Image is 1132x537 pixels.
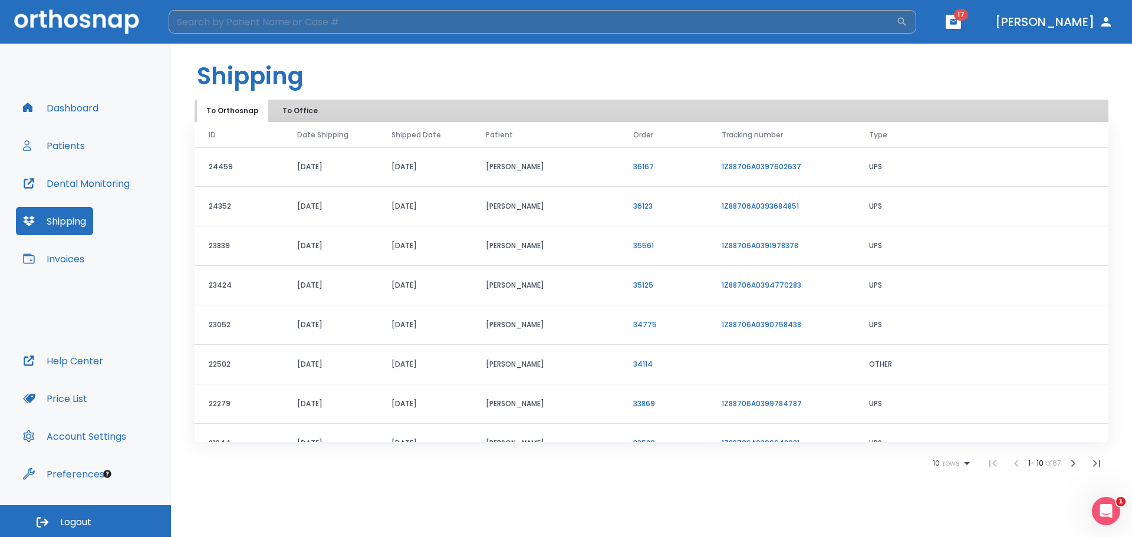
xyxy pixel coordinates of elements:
[1028,458,1045,468] span: 1 - 10
[16,207,93,235] button: Shipping
[855,384,1108,424] td: UPS
[14,9,139,34] img: Orthosnap
[486,130,513,140] span: Patient
[195,345,283,384] td: 22502
[722,201,799,211] a: 1Z88706A0393684851
[855,345,1108,384] td: OTHER
[377,305,472,345] td: [DATE]
[633,130,653,140] span: Order
[16,245,91,273] button: Invoices
[377,384,472,424] td: [DATE]
[722,398,802,408] a: 1Z88706A0399784787
[990,11,1118,32] button: [PERSON_NAME]
[102,469,113,479] div: Tooltip anchor
[377,187,472,226] td: [DATE]
[633,359,653,369] a: 34114
[855,147,1108,187] td: UPS
[377,226,472,266] td: [DATE]
[271,100,330,122] button: To Office
[633,241,654,251] a: 35561
[855,424,1108,463] td: UPS
[195,266,283,305] td: 23424
[940,459,960,467] span: rows
[16,384,94,413] button: Price List
[377,266,472,305] td: [DATE]
[197,100,268,122] button: To Orthosnap
[377,147,472,187] td: [DATE]
[283,226,377,266] td: [DATE]
[722,130,783,140] span: Tracking number
[1092,497,1120,525] iframe: Intercom live chat
[195,424,283,463] td: 21944
[472,147,619,187] td: [PERSON_NAME]
[472,187,619,226] td: [PERSON_NAME]
[472,305,619,345] td: [PERSON_NAME]
[472,424,619,463] td: [PERSON_NAME]
[16,460,111,488] button: Preferences
[283,187,377,226] td: [DATE]
[633,438,655,448] a: 33520
[60,516,91,529] span: Logout
[633,162,654,172] a: 36167
[16,422,133,450] button: Account Settings
[855,305,1108,345] td: UPS
[197,58,304,94] h1: Shipping
[283,424,377,463] td: [DATE]
[869,130,887,140] span: Type
[169,10,896,34] input: Search by Patient Name or Case #
[1116,497,1126,506] span: 1
[377,345,472,384] td: [DATE]
[209,130,216,140] span: ID
[283,384,377,424] td: [DATE]
[195,305,283,345] td: 23052
[472,345,619,384] td: [PERSON_NAME]
[16,347,110,375] button: Help Center
[283,345,377,384] td: [DATE]
[722,438,799,448] a: 1Z88706A0399648031
[633,319,657,330] a: 34775
[472,384,619,424] td: [PERSON_NAME]
[633,201,653,211] a: 36123
[633,398,655,408] a: 33869
[283,266,377,305] td: [DATE]
[633,280,653,290] a: 35125
[297,130,348,140] span: Date Shipping
[722,280,801,290] a: 1Z88706A0394770283
[855,187,1108,226] td: UPS
[472,266,619,305] td: [PERSON_NAME]
[472,226,619,266] td: [PERSON_NAME]
[377,424,472,463] td: [DATE]
[16,169,137,197] button: Dental Monitoring
[855,266,1108,305] td: UPS
[391,130,441,140] span: Shipped Date
[195,226,283,266] td: 23839
[283,147,377,187] td: [DATE]
[954,9,968,21] span: 17
[195,384,283,424] td: 22279
[933,459,940,467] span: 10
[16,94,106,122] button: Dashboard
[722,319,801,330] a: 1Z88706A0390758438
[1045,458,1061,468] span: of 67
[195,187,283,226] td: 24352
[855,226,1108,266] td: UPS
[722,162,801,172] a: 1Z88706A0397602637
[195,147,283,187] td: 24459
[16,131,92,160] button: Patients
[197,100,332,122] div: tabs
[283,305,377,345] td: [DATE]
[722,241,798,251] a: 1Z88706A0391978378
